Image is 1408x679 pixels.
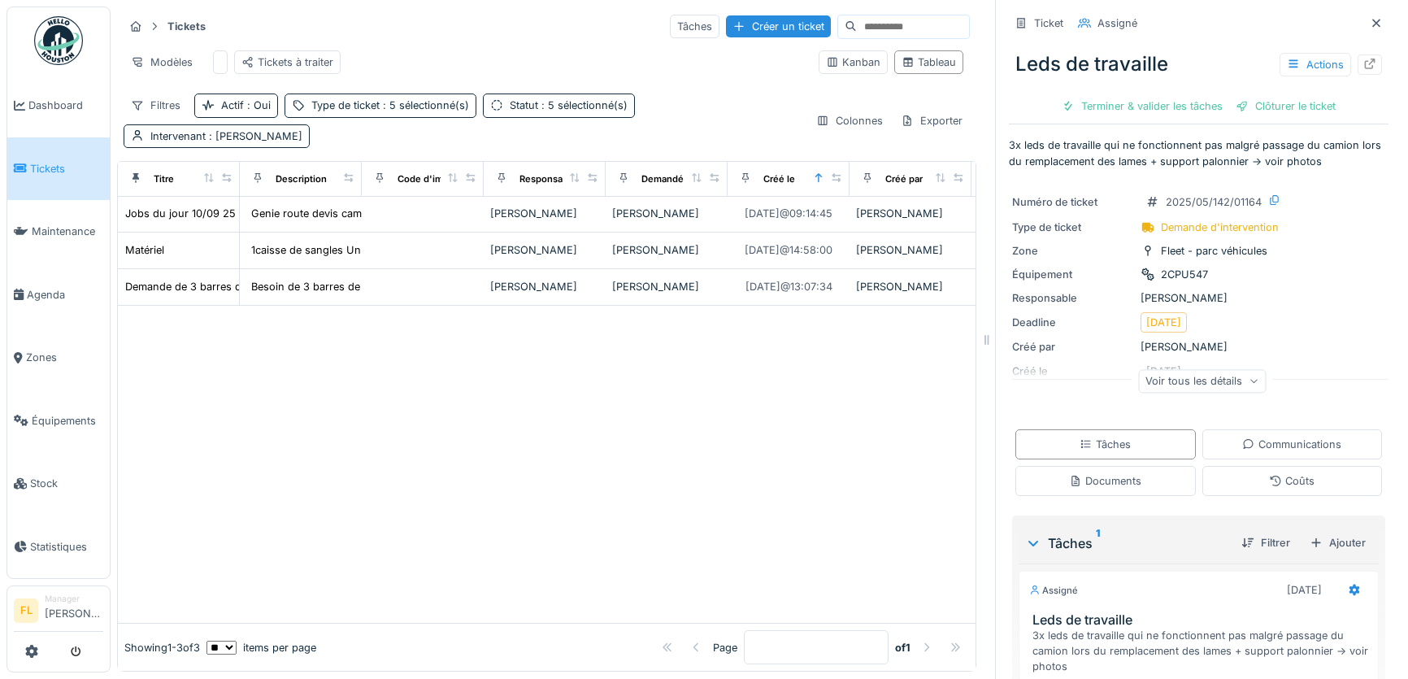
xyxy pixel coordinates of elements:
a: Statistiques [7,516,110,579]
div: [DATE] [1146,315,1181,330]
div: Demande d'intervention [1161,220,1279,235]
div: [PERSON_NAME] [612,242,721,258]
div: Assigné [1097,15,1137,31]
span: Zones [26,350,103,365]
div: Intervenant [150,128,302,144]
img: Badge_color-CXgf-gQk.svg [34,16,83,65]
div: Filtrer [1235,532,1297,554]
div: [PERSON_NAME] [612,206,721,221]
div: Besoin de 3 barres de serrage pour securiser la... [251,279,498,294]
div: Créé par [1012,339,1134,355]
div: Code d'imputation [398,172,480,185]
div: Clôturer le ticket [1229,95,1342,117]
div: Tâches [670,15,719,38]
div: [DATE] @ 09:14:45 [745,206,832,221]
div: Leds de travaille [1009,43,1388,85]
li: [PERSON_NAME] [45,593,103,628]
div: Responsable [519,172,576,185]
div: [PERSON_NAME] [856,279,965,294]
div: Assigné [1029,584,1078,598]
div: Coûts [1269,473,1315,489]
span: Maintenance [32,224,103,239]
div: Page [713,640,737,655]
div: Genie route devis camion [PERSON_NAME] 1h15 Centre de ... [251,206,555,221]
a: Stock [7,452,110,516]
div: Tableau [902,54,956,70]
div: Responsable [1012,290,1134,306]
div: Kanban [826,54,880,70]
div: Type de ticket [311,98,469,113]
div: 3x leds de travaille qui ne fonctionnent pas malgré passage du camion lors du remplacement des la... [1032,628,1371,675]
div: Titre [154,172,174,185]
div: Fleet - parc véhicules [1161,243,1267,259]
a: Tickets [7,137,110,201]
div: Showing 1 - 3 of 3 [124,640,200,655]
div: Filtres [124,94,188,117]
a: Zones [7,326,110,390]
div: Documents [1069,473,1141,489]
a: Maintenance [7,200,110,263]
span: : 5 sélectionné(s) [538,99,628,111]
div: Exporter [893,109,970,133]
div: [DATE] [1287,582,1322,598]
div: [PERSON_NAME] [490,279,599,294]
div: Statut [510,98,628,113]
a: Équipements [7,390,110,453]
div: Créé par [885,172,923,185]
span: Tickets [30,161,103,176]
div: Ajouter [1303,532,1372,554]
strong: Tickets [161,19,212,34]
div: Actif [221,98,271,113]
div: [PERSON_NAME] [856,206,965,221]
sup: 1 [1096,533,1100,553]
div: Créé le [763,172,795,185]
p: 3x leds de travaille qui ne fonctionnent pas malgré passage du camion lors du remplacement des la... [1009,137,1388,168]
div: Demande de 3 barres de serrage. [125,279,291,294]
div: Tickets à traiter [241,54,333,70]
a: Agenda [7,263,110,327]
div: 2CPU547 [1161,267,1208,282]
div: Deadline [1012,315,1134,330]
div: items per page [206,640,316,655]
span: : Oui [244,99,271,111]
div: Description [276,172,327,185]
div: [PERSON_NAME] [490,206,599,221]
a: Dashboard [7,74,110,137]
a: FL Manager[PERSON_NAME] [14,593,103,632]
div: Jobs du jour 10/09 25 [125,206,236,221]
span: Équipements [32,413,103,429]
div: Demandé par [641,172,700,185]
h3: Leds de travaille [1032,612,1371,628]
span: Agenda [27,287,103,303]
div: Manager [45,593,103,605]
div: 1caisse de sangles Un rouleau de tapis anti glisse [251,242,497,258]
div: [PERSON_NAME] [856,242,965,258]
div: [PERSON_NAME] [612,279,721,294]
div: [DATE] @ 14:58:00 [745,242,832,258]
div: [PERSON_NAME] [490,242,599,258]
div: Communications [1242,437,1341,452]
div: Numéro de ticket [1012,194,1134,210]
div: Type de ticket [1012,220,1134,235]
div: Modèles [124,50,200,74]
span: Stock [30,476,103,491]
div: Terminer & valider les tâches [1055,95,1229,117]
strong: of 1 [895,640,910,655]
span: Dashboard [28,98,103,113]
div: [PERSON_NAME] [1012,339,1385,355]
div: Actions [1280,53,1351,76]
div: Matériel [125,242,164,258]
span: : [PERSON_NAME] [206,130,302,142]
div: Équipement [1012,267,1134,282]
span: Statistiques [30,539,103,555]
div: Zone [1012,243,1134,259]
div: [DATE] @ 13:07:34 [745,279,832,294]
div: Tâches [1080,437,1131,452]
div: Voir tous les détails [1138,369,1266,393]
div: Créer un ticket [726,15,831,37]
div: [PERSON_NAME] [1012,290,1385,306]
li: FL [14,598,38,623]
div: 2025/05/142/01164 [1166,194,1262,210]
div: Ticket [1034,15,1063,31]
div: Colonnes [809,109,890,133]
